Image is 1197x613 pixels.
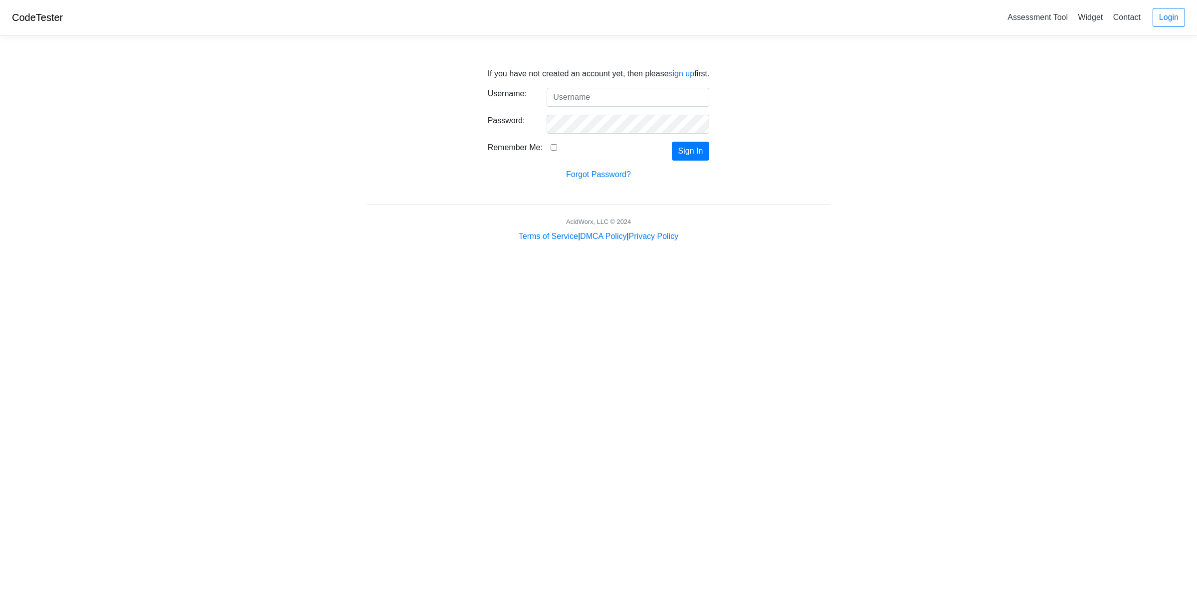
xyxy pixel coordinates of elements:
[566,217,631,226] div: AcidWorx, LLC © 2024
[672,142,710,161] button: Sign In
[580,232,626,240] a: DMCA Policy
[12,12,63,23] a: CodeTester
[547,88,709,107] input: Username
[519,230,678,242] div: | |
[1109,9,1145,25] a: Contact
[480,88,540,103] label: Username:
[1074,9,1107,25] a: Widget
[1153,8,1185,27] a: Login
[480,115,540,130] label: Password:
[488,68,710,80] p: If you have not created an account yet, then please first.
[519,232,578,240] a: Terms of Service
[488,142,543,154] label: Remember Me:
[629,232,679,240] a: Privacy Policy
[669,69,695,78] a: sign up
[1003,9,1072,25] a: Assessment Tool
[566,170,631,179] a: Forgot Password?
